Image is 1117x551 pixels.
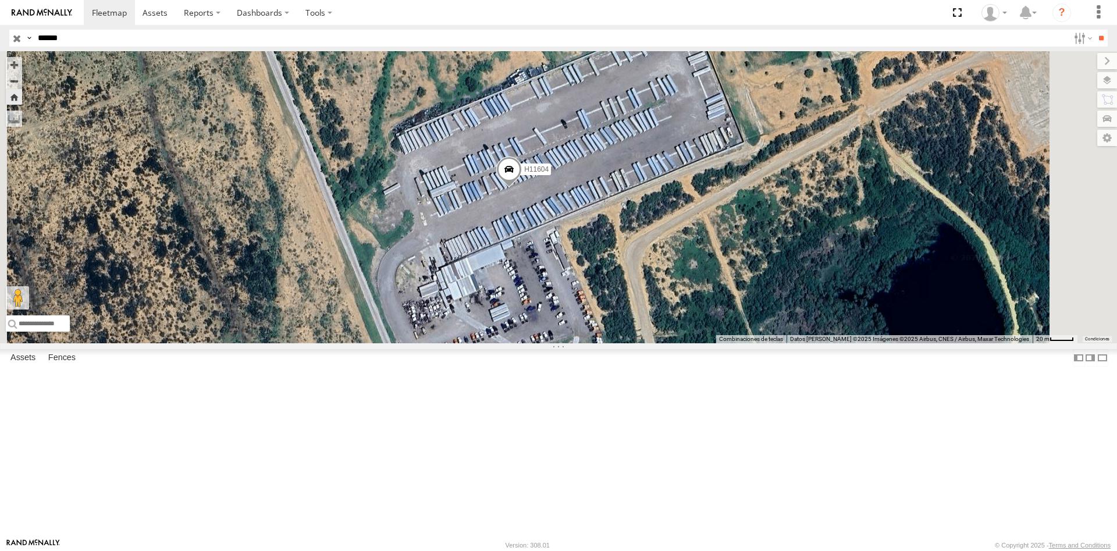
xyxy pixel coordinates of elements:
button: Combinaciones de teclas [719,335,783,343]
label: Search Filter Options [1069,30,1094,47]
a: Condiciones (se abre en una nueva pestaña) [1085,337,1109,342]
div: © Copyright 2025 - [995,542,1111,549]
button: Zoom out [6,73,22,89]
div: Version: 308.01 [506,542,550,549]
span: 20 m [1036,336,1050,342]
button: Arrastra el hombrecito naranja al mapa para abrir Street View [6,286,29,310]
button: Zoom in [6,57,22,73]
img: rand-logo.svg [12,9,72,17]
label: Hide Summary Table [1097,349,1108,366]
button: Zoom Home [6,89,22,105]
label: Dock Summary Table to the Left [1073,349,1084,366]
i: ? [1052,3,1071,22]
label: Fences [42,350,81,366]
label: Map Settings [1097,130,1117,146]
a: Terms and Conditions [1049,542,1111,549]
button: Escala del mapa: 20 m por 38 píxeles [1033,335,1077,343]
span: Datos [PERSON_NAME] ©2025 Imágenes ©2025 Airbus, CNES / Airbus, Maxar Technologies [790,336,1029,342]
a: Visit our Website [6,539,60,551]
span: H11604 [524,165,549,173]
label: Assets [5,350,41,366]
label: Search Query [24,30,34,47]
label: Dock Summary Table to the Right [1084,349,1096,366]
label: Measure [6,111,22,127]
div: Juan Lopez [977,4,1011,22]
